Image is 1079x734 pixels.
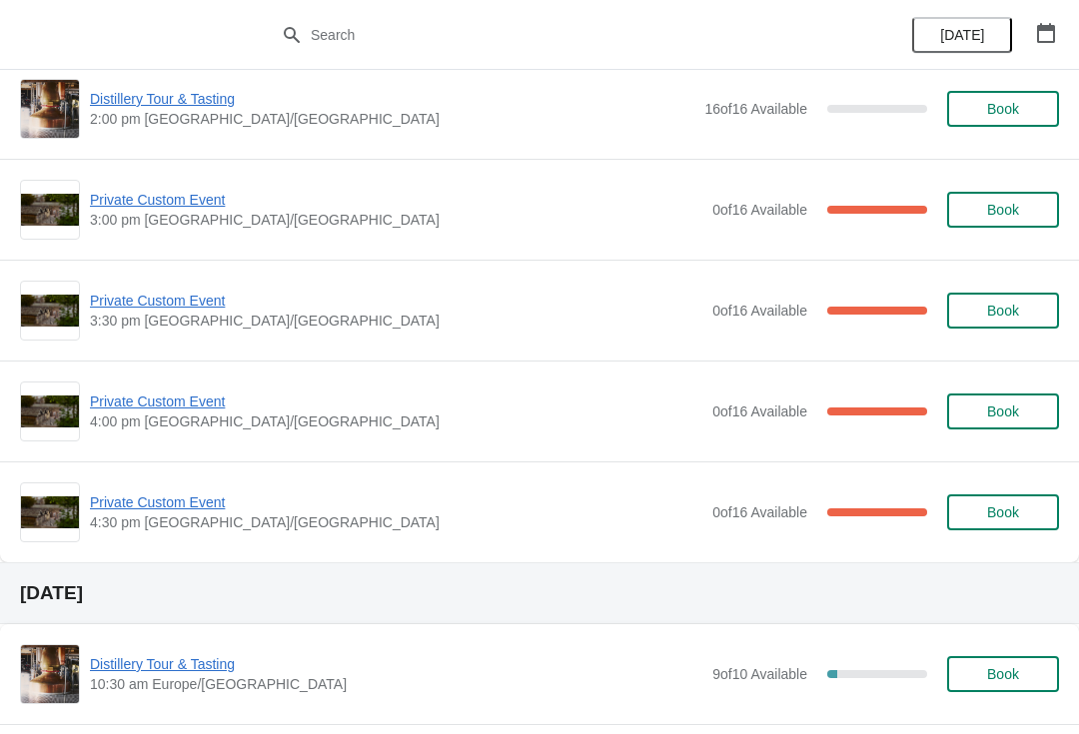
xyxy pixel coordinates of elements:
[310,17,809,53] input: Search
[90,411,702,431] span: 4:00 pm [GEOGRAPHIC_DATA]/[GEOGRAPHIC_DATA]
[90,654,702,674] span: Distillery Tour & Tasting
[947,656,1059,692] button: Book
[712,303,807,319] span: 0 of 16 Available
[90,674,702,694] span: 10:30 am Europe/[GEOGRAPHIC_DATA]
[704,101,807,117] span: 16 of 16 Available
[947,393,1059,429] button: Book
[947,494,1059,530] button: Book
[90,512,702,532] span: 4:30 pm [GEOGRAPHIC_DATA]/[GEOGRAPHIC_DATA]
[712,403,807,419] span: 0 of 16 Available
[712,504,807,520] span: 0 of 16 Available
[712,666,807,682] span: 9 of 10 Available
[987,303,1019,319] span: Book
[21,80,79,138] img: Distillery Tour & Tasting | | 2:00 pm Europe/London
[90,311,702,331] span: 3:30 pm [GEOGRAPHIC_DATA]/[GEOGRAPHIC_DATA]
[940,27,984,43] span: [DATE]
[90,89,694,109] span: Distillery Tour & Tasting
[947,293,1059,329] button: Book
[987,504,1019,520] span: Book
[21,496,79,529] img: Private Custom Event | | 4:30 pm Europe/London
[712,202,807,218] span: 0 of 16 Available
[947,91,1059,127] button: Book
[90,109,694,129] span: 2:00 pm [GEOGRAPHIC_DATA]/[GEOGRAPHIC_DATA]
[947,192,1059,228] button: Book
[90,210,702,230] span: 3:00 pm [GEOGRAPHIC_DATA]/[GEOGRAPHIC_DATA]
[21,194,79,227] img: Private Custom Event | | 3:00 pm Europe/London
[987,202,1019,218] span: Book
[987,101,1019,117] span: Book
[21,395,79,428] img: Private Custom Event | | 4:00 pm Europe/London
[90,190,702,210] span: Private Custom Event
[987,666,1019,682] span: Book
[90,492,702,512] span: Private Custom Event
[20,583,1059,603] h2: [DATE]
[987,403,1019,419] span: Book
[21,645,79,703] img: Distillery Tour & Tasting | | 10:30 am Europe/London
[912,17,1012,53] button: [DATE]
[90,291,702,311] span: Private Custom Event
[21,295,79,328] img: Private Custom Event | | 3:30 pm Europe/London
[90,391,702,411] span: Private Custom Event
